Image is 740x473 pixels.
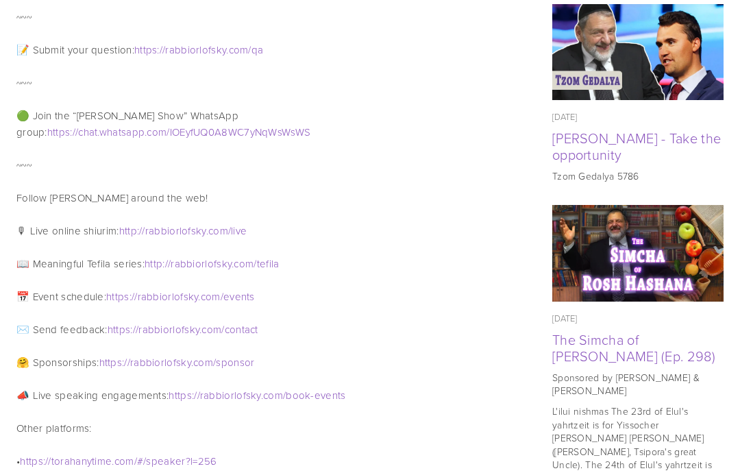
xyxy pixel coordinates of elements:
[208,223,228,238] span: com
[16,387,518,404] p: 📣 Live speaking engagements:
[198,454,217,468] span: 256
[134,43,263,57] a: https://rabbiorlofsky.com/qa
[108,322,258,337] a: https://rabbiorlofsky.com/contact
[146,454,185,468] span: speaker
[216,355,254,369] span: sponsor
[192,388,200,402] span: ://
[157,43,165,57] span: ://
[251,43,264,57] span: qa
[130,322,138,337] span: ://
[20,454,217,468] a: https://torahanytime.com/#/speaker?l=256
[78,125,97,139] span: chat
[234,256,254,271] span: com
[99,355,255,369] a: https://rabbiorlofsky.com/sponsor
[228,223,231,238] span: /
[225,322,258,337] span: contact
[191,355,193,369] span: .
[199,322,201,337] span: .
[552,110,578,123] time: [DATE]
[201,289,221,304] span: com
[226,43,228,57] span: .
[552,330,715,365] a: The Simcha of [PERSON_NAME] (Ep. 298)
[261,388,263,402] span: .
[232,256,234,271] span: .
[16,42,518,58] p: 📝 Submit your question:
[99,355,123,369] span: https
[47,125,310,139] a: https://chat.whatsapp.com/IOEyfUQ0A8WC7yNqWsWsWS
[165,43,226,57] span: rabbiorlofsky
[263,388,283,402] span: com
[552,205,724,302] img: The Simcha of Rosh Hashana (Ep. 298)
[129,289,138,304] span: ://
[314,388,346,402] span: events
[257,256,280,271] span: tefila
[16,453,518,470] p: •
[283,388,286,402] span: /
[43,454,51,468] span: ://
[169,388,192,402] span: https
[119,223,137,238] span: http
[51,454,112,468] span: torahanytime
[206,223,208,238] span: .
[122,355,130,369] span: ://
[145,125,147,139] span: .
[193,454,197,468] span: =
[552,169,724,183] p: Tzom Gedalya 5786
[138,322,199,337] span: rabbiorlofsky
[200,388,261,402] span: rabbiorlofsky
[221,322,224,337] span: /
[552,312,578,324] time: [DATE]
[552,371,724,398] p: Sponsored by [PERSON_NAME] & [PERSON_NAME]
[99,125,145,139] span: whatsapp
[166,125,169,139] span: /
[254,256,256,271] span: /
[16,190,518,206] p: Follow [PERSON_NAME] around the web!
[198,289,200,304] span: .
[286,388,310,402] span: book
[248,43,251,57] span: /
[170,125,311,139] span: IOEyfUQ0A8WC7yNqWsWsWS
[145,256,162,271] span: http
[134,43,158,57] span: https
[190,454,193,468] span: l
[552,4,724,101] img: Tzom Gedalya - Take the opportunity
[171,256,232,271] span: rabbiorlofsky
[145,256,279,271] a: http://rabbiorlofsky.com/tefila
[16,9,518,25] p: ~~~
[16,354,518,371] p: 🤗 Sponsorships:
[223,289,255,304] span: events
[108,322,131,337] span: https
[147,125,166,139] span: com
[201,322,221,337] span: com
[193,355,213,369] span: com
[47,125,71,139] span: https
[552,128,721,164] a: [PERSON_NAME] - Take the opportunity
[137,223,145,238] span: ://
[16,223,518,239] p: 🎙 Live online shiurim:
[112,454,114,468] span: .
[16,420,518,437] p: Other platforms:
[70,125,78,139] span: ://
[16,75,518,91] p: ~~~
[16,289,518,305] p: 📅 Event schedule:
[221,289,223,304] span: /
[130,355,191,369] span: rabbiorlofsky
[16,157,518,173] p: ~~~
[106,289,129,304] span: https
[169,388,345,402] a: https://rabbiorlofsky.com/book-events
[97,125,99,139] span: .
[310,388,314,402] span: -
[16,108,518,141] p: 🟢 Join the “[PERSON_NAME] Show” WhatsApp group:
[162,256,171,271] span: ://
[186,454,190,468] span: ?
[106,289,255,304] a: https://rabbiorlofsky.com/events
[16,256,518,272] p: 📖 Meaningful Tefila series:
[114,454,134,468] span: com
[213,355,216,369] span: /
[229,43,249,57] span: com
[20,454,43,468] span: https
[231,223,247,238] span: live
[134,454,147,468] span: /#/
[145,223,206,238] span: rabbiorlofsky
